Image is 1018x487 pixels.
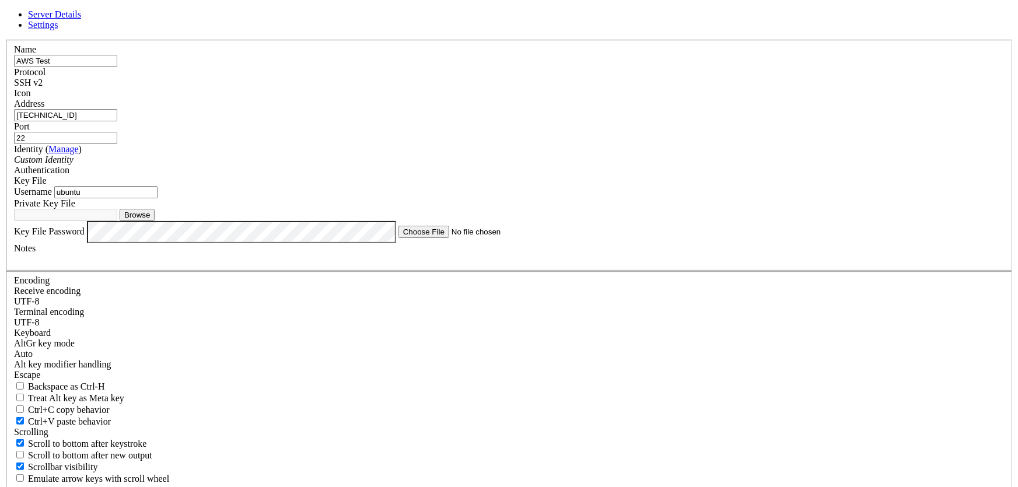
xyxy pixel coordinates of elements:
label: Key File Password [14,226,85,236]
label: Protocol [14,67,46,77]
a: Settings [28,20,58,30]
label: Name [14,44,36,54]
input: Scroll to bottom after new output [16,451,24,458]
input: Server Name [14,55,117,67]
input: Ctrl+V paste behavior [16,417,24,425]
span: Ctrl+V paste behavior [28,416,111,426]
label: Ctrl-C copies if true, send ^C to host if false. Ctrl-Shift-C sends ^C to host if true, copies if... [14,405,110,415]
div: Key File [14,176,1004,186]
label: Set the expected encoding for data received from the host. If the encodings do not match, visual ... [14,286,81,296]
input: Emulate arrow keys with scroll wheel [16,474,24,482]
span: Scroll to bottom after new output [28,450,152,460]
span: Treat Alt key as Meta key [28,393,124,403]
label: Scroll to bottom after new output. [14,450,152,460]
span: Scrollbar visibility [28,462,98,472]
label: The vertical scrollbar mode. [14,462,98,472]
div: UTF-8 [14,296,1004,307]
div: UTF-8 [14,317,1004,328]
label: Address [14,99,44,108]
label: Whether the Alt key acts as a Meta key or as a distinct Alt key. [14,393,124,403]
div: SSH v2 [14,78,1004,88]
div: Custom Identity [14,155,1004,165]
label: Authentication [14,165,69,175]
label: Private Key File [14,198,75,208]
span: Key File [14,176,47,185]
label: Encoding [14,275,50,285]
input: Scroll to bottom after keystroke [16,439,24,447]
span: Scroll to bottom after keystroke [28,439,147,449]
span: Emulate arrow keys with scroll wheel [28,474,169,484]
label: Port [14,121,30,131]
button: Browse [120,209,155,221]
span: UTF-8 [14,317,40,327]
span: Auto [14,349,33,359]
span: Escape [14,370,40,380]
input: Login Username [54,186,158,198]
label: Identity [14,144,82,154]
input: Port Number [14,132,117,144]
label: Scrolling [14,427,48,437]
label: Whether to scroll to the bottom on any keystroke. [14,439,147,449]
input: Backspace as Ctrl-H [16,382,24,390]
label: If true, the backspace should send BS ('\x08', aka ^H). Otherwise the backspace key should send '... [14,381,105,391]
input: Scrollbar visibility [16,463,24,470]
label: Ctrl+V pastes if true, sends ^V to host if false. Ctrl+Shift+V sends ^V to host if true, pastes i... [14,416,111,426]
label: Keyboard [14,328,51,338]
a: Manage [48,144,79,154]
label: The default terminal encoding. ISO-2022 enables character map translations (like graphics maps). ... [14,307,84,317]
div: Escape [14,370,1004,380]
span: Backspace as Ctrl-H [28,381,105,391]
div: Auto [14,349,1004,359]
label: Username [14,187,52,197]
label: Icon [14,88,30,98]
label: Controls how the Alt key is handled. Escape: Send an ESC prefix. 8-Bit: Add 128 to the typed char... [14,359,111,369]
label: Notes [14,243,36,253]
a: Server Details [28,9,81,19]
label: Set the expected encoding for data received from the host. If the encodings do not match, visual ... [14,338,75,348]
span: SSH v2 [14,78,43,87]
i: Custom Identity [14,155,74,164]
input: Treat Alt key as Meta key [16,394,24,401]
label: When using the alternative screen buffer, and DECCKM (Application Cursor Keys) is active, mouse w... [14,474,169,484]
span: ( ) [46,144,82,154]
input: Ctrl+C copy behavior [16,405,24,413]
input: Host Name or IP [14,109,117,121]
span: UTF-8 [14,296,40,306]
span: Ctrl+C copy behavior [28,405,110,415]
